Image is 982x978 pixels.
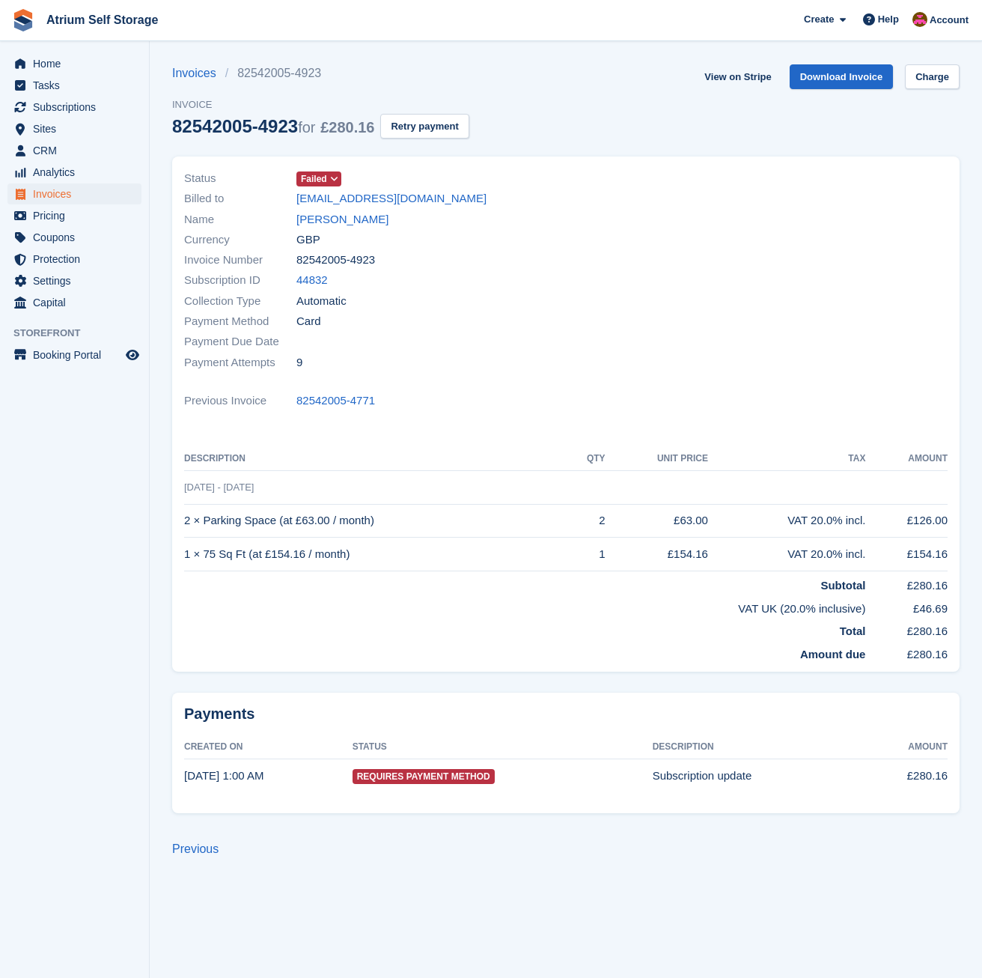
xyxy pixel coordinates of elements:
[184,313,296,330] span: Payment Method
[184,231,296,249] span: Currency
[296,211,388,228] a: [PERSON_NAME]
[7,344,141,365] a: menu
[184,170,296,187] span: Status
[184,293,296,310] span: Collection Type
[184,595,865,618] td: VAT UK (20.0% inclusive)
[13,326,149,341] span: Storefront
[33,227,123,248] span: Coupons
[184,769,263,782] time: 2025-08-28 00:00:49 UTC
[380,114,469,139] button: Retry payment
[912,12,927,27] img: Mark Rhodes
[184,504,568,538] td: 2 × Parking Space (at £63.00 / month)
[568,538,606,571] td: 1
[653,759,862,792] td: Subscription update
[33,118,123,139] span: Sites
[353,769,495,784] span: Requires Payment Method
[296,231,320,249] span: GBP
[296,252,375,269] span: 82542005-4923
[172,116,374,136] div: 82542005-4923
[7,270,141,291] a: menu
[865,595,948,618] td: £46.69
[7,53,141,74] a: menu
[800,648,866,660] strong: Amount due
[184,190,296,207] span: Billed to
[568,447,606,471] th: QTY
[568,504,606,538] td: 2
[40,7,164,32] a: Atrium Self Storage
[7,140,141,161] a: menu
[123,346,141,364] a: Preview store
[804,12,834,27] span: Create
[878,12,899,27] span: Help
[184,538,568,571] td: 1 × 75 Sq Ft (at £154.16 / month)
[653,735,862,759] th: Description
[7,292,141,313] a: menu
[862,735,948,759] th: Amount
[33,183,123,204] span: Invoices
[184,447,568,471] th: Description
[172,842,219,855] a: Previous
[865,617,948,640] td: £280.16
[184,354,296,371] span: Payment Attempts
[33,97,123,118] span: Subscriptions
[172,64,225,82] a: Invoices
[708,447,865,471] th: Tax
[33,162,123,183] span: Analytics
[862,759,948,792] td: £280.16
[33,205,123,226] span: Pricing
[865,571,948,595] td: £280.16
[296,190,487,207] a: [EMAIL_ADDRESS][DOMAIN_NAME]
[865,447,948,471] th: Amount
[33,249,123,270] span: Protection
[353,735,653,759] th: Status
[7,227,141,248] a: menu
[301,172,327,186] span: Failed
[606,447,708,471] th: Unit Price
[7,97,141,118] a: menu
[606,538,708,571] td: £154.16
[33,53,123,74] span: Home
[12,9,34,31] img: stora-icon-8386f47178a22dfd0bd8f6a31ec36ba5ce8667c1dd55bd0f319d3a0aa187defe.svg
[172,97,469,112] span: Invoice
[184,482,254,493] span: [DATE] - [DATE]
[865,640,948,663] td: £280.16
[33,270,123,291] span: Settings
[184,705,948,723] h2: Payments
[790,64,894,89] a: Download Invoice
[296,354,302,371] span: 9
[7,118,141,139] a: menu
[698,64,777,89] a: View on Stripe
[708,546,865,563] div: VAT 20.0% incl.
[930,13,969,28] span: Account
[296,293,347,310] span: Automatic
[298,119,315,136] span: for
[7,75,141,96] a: menu
[296,272,328,289] a: 44832
[184,272,296,289] span: Subscription ID
[7,183,141,204] a: menu
[865,538,948,571] td: £154.16
[172,64,469,82] nav: breadcrumbs
[296,170,341,187] a: Failed
[33,75,123,96] span: Tasks
[708,512,865,529] div: VAT 20.0% incl.
[184,211,296,228] span: Name
[296,392,375,410] a: 82542005-4771
[320,119,374,136] span: £280.16
[7,249,141,270] a: menu
[7,162,141,183] a: menu
[33,344,123,365] span: Booking Portal
[606,504,708,538] td: £63.00
[905,64,960,89] a: Charge
[296,313,321,330] span: Card
[184,252,296,269] span: Invoice Number
[184,333,296,350] span: Payment Due Date
[184,735,353,759] th: Created On
[33,292,123,313] span: Capital
[33,140,123,161] span: CRM
[820,579,865,592] strong: Subtotal
[865,504,948,538] td: £126.00
[840,625,866,637] strong: Total
[7,205,141,226] a: menu
[184,392,296,410] span: Previous Invoice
